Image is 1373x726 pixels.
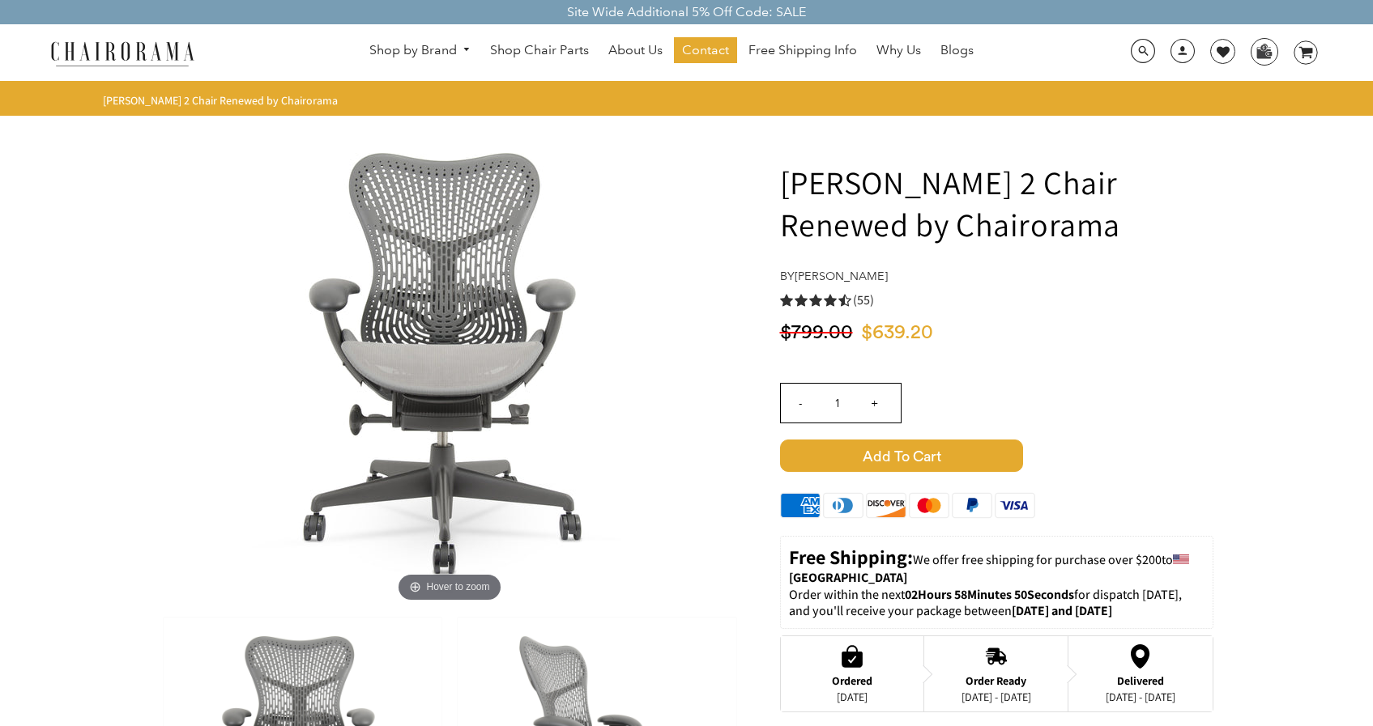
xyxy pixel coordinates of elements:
a: Shop by Brand [361,38,480,63]
a: [PERSON_NAME] [795,269,888,283]
div: Ordered [832,674,872,687]
span: Why Us [876,42,921,59]
a: Contact [674,37,737,63]
span: Shop Chair Parts [490,42,589,59]
strong: Free Shipping: [789,544,913,570]
span: We offer free shipping for purchase over $200 [913,551,1162,568]
span: Free Shipping Info [748,42,857,59]
div: Delivered [1106,674,1175,687]
a: Shop Chair Parts [482,37,597,63]
span: [PERSON_NAME] 2 Chair Renewed by Chairorama [103,93,338,108]
nav: breadcrumbs [103,93,343,108]
h1: [PERSON_NAME] 2 Chair Renewed by Chairorama [780,161,1213,245]
h4: by [780,270,1213,283]
img: WhatsApp_Image_2024-07-12_at_16.23.01.webp [1251,39,1277,63]
strong: [GEOGRAPHIC_DATA] [789,569,907,586]
nav: DesktopNavigation [272,37,1071,67]
span: $639.20 [861,323,933,342]
img: Herman Miller Mirra 2 Chair Renewed by Chairorama - chairorama [207,121,693,606]
div: [DATE] - [DATE] [1106,690,1175,703]
span: $799.00 [780,323,853,342]
div: [DATE] [832,690,872,703]
p: Order within the next for dispatch [DATE], and you'll receive your package between [789,587,1205,621]
input: + [855,384,894,422]
div: [DATE] - [DATE] [962,690,1031,703]
a: Herman Miller Mirra 2 Chair Renewed by Chairorama - chairoramaHover to zoom [207,354,693,371]
span: Add to Cart [780,439,1023,472]
p: to [789,545,1205,587]
a: 4.5 rating (55 votes) [780,291,1213,308]
button: Add to Cart [780,439,1213,472]
a: About Us [600,37,671,63]
span: About Us [608,42,663,59]
span: (55) [853,292,874,309]
span: Contact [682,42,729,59]
a: Free Shipping Info [740,37,865,63]
div: Order Ready [962,674,1031,687]
span: Blogs [940,42,974,59]
a: Blogs [932,37,982,63]
span: 02Hours 58Minutes 50Seconds [905,586,1074,603]
strong: [DATE] and [DATE] [1012,602,1112,619]
img: chairorama [41,39,203,67]
input: - [781,384,820,422]
a: Why Us [868,37,929,63]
